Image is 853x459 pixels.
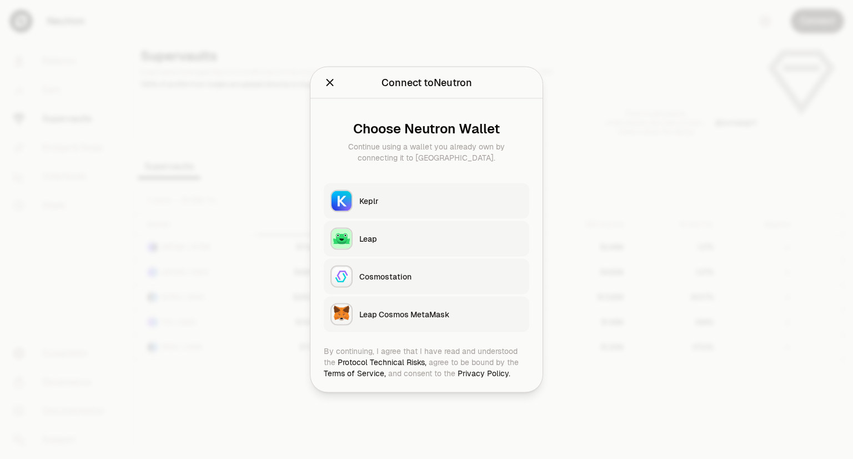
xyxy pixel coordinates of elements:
[324,259,529,295] button: CosmostationCosmostation
[359,309,523,320] div: Leap Cosmos MetaMask
[333,121,520,137] div: Choose Neutron Wallet
[332,229,352,249] img: Leap
[324,368,386,378] a: Terms of Service,
[324,346,529,379] div: By continuing, I agree that I have read and understood the agree to be bound by the and consent t...
[332,305,352,325] img: Leap Cosmos MetaMask
[333,141,520,163] div: Continue using a wallet you already own by connecting it to [GEOGRAPHIC_DATA].
[359,196,523,207] div: Keplr
[324,221,529,257] button: LeapLeap
[332,267,352,287] img: Cosmostation
[332,191,352,211] img: Keplr
[359,271,523,282] div: Cosmostation
[458,368,510,378] a: Privacy Policy.
[382,75,472,91] div: Connect to Neutron
[324,297,529,332] button: Leap Cosmos MetaMaskLeap Cosmos MetaMask
[338,357,426,367] a: Protocol Technical Risks,
[324,75,336,91] button: Close
[324,183,529,219] button: KeplrKeplr
[359,233,523,245] div: Leap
